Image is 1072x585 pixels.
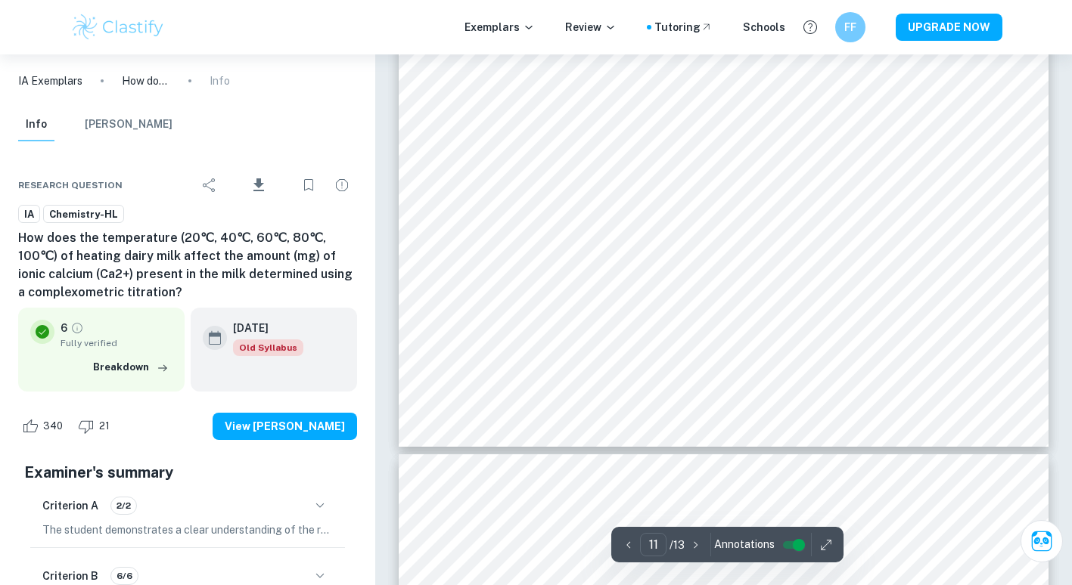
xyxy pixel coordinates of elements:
[213,413,357,440] button: View [PERSON_NAME]
[42,568,98,584] h6: Criterion B
[122,73,170,89] p: How does the temperature (20℃, 40℃, 60℃, 80℃, 100℃) of heating dairy milk affect the amount (mg) ...
[233,320,291,336] h6: [DATE]
[1021,520,1063,562] button: Ask Clai
[70,12,166,42] img: Clastify logo
[18,205,40,224] a: IA
[61,320,67,336] p: 6
[18,73,82,89] a: IA Exemplars
[74,414,118,438] div: Dislike
[43,205,124,224] a: Chemistry-HL
[841,19,859,36] h6: FF
[111,499,136,512] span: 2/2
[194,170,225,200] div: Share
[35,419,71,434] span: 340
[714,537,775,552] span: Annotations
[654,19,713,36] a: Tutoring
[233,339,303,356] span: Old Syllabus
[797,14,823,40] button: Help and Feedback
[327,170,357,200] div: Report issue
[465,19,535,36] p: Exemplars
[18,108,54,141] button: Info
[228,166,291,205] div: Download
[89,356,172,379] button: Breakdown
[18,229,357,302] h6: How does the temperature (20℃, 40℃, 60℃, 80℃, 100℃) of heating dairy milk affect the amount (mg) ...
[18,414,71,438] div: Like
[18,178,123,192] span: Research question
[42,497,98,514] h6: Criterion A
[233,339,303,356] div: Starting from the May 2025 session, the Chemistry IA requirements have changed. It's OK to refer ...
[19,207,39,222] span: IA
[70,321,84,335] a: Grade fully verified
[111,569,138,583] span: 6/6
[896,14,1002,41] button: UPGRADE NOW
[44,207,123,222] span: Chemistry-HL
[24,461,351,484] h5: Examiner's summary
[61,336,172,350] span: Fully verified
[42,522,333,538] p: The student demonstrates a clear understanding of the relevance of the chosen topic and research ...
[91,419,118,434] span: 21
[670,537,685,553] p: / 13
[743,19,785,36] a: Schools
[835,12,865,42] button: FF
[210,73,230,89] p: Info
[565,19,617,36] p: Review
[294,170,324,200] div: Bookmark
[85,108,172,141] button: [PERSON_NAME]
